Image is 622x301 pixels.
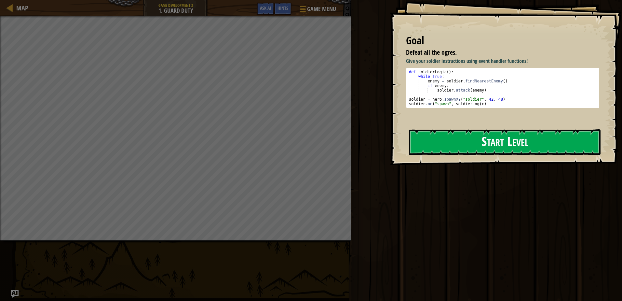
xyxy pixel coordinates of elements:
button: Ask AI [257,3,274,15]
a: Map [13,4,28,12]
span: Defeat all the ogres. [406,48,457,57]
button: Ask AI [11,290,19,298]
button: Start Level [409,129,601,155]
span: Hints [277,5,288,11]
p: Give your soldier instructions using event handler functions! [406,57,604,65]
span: Game Menu [307,5,336,13]
button: Game Menu [295,3,340,18]
span: Ask AI [260,5,271,11]
div: Goal [406,33,599,48]
span: Map [16,4,28,12]
li: Defeat all the ogres. [398,48,598,57]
